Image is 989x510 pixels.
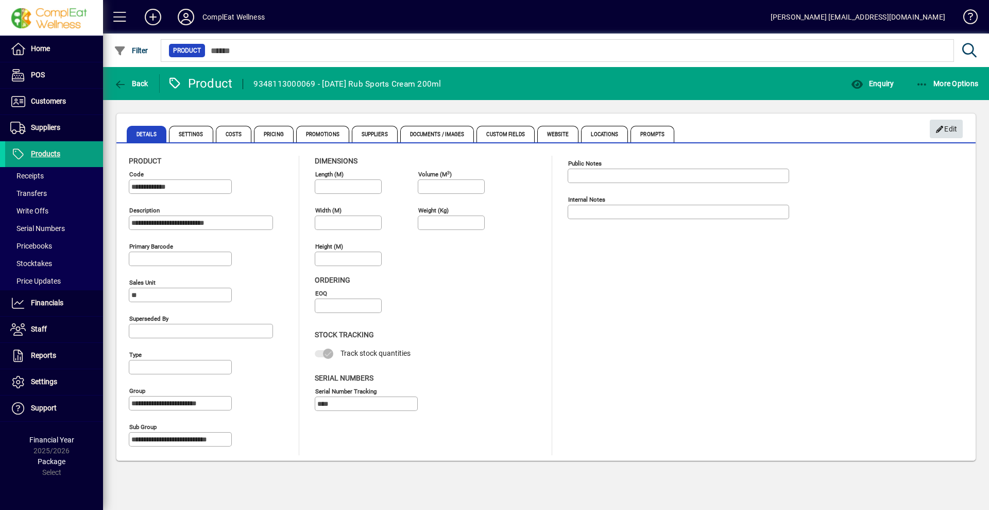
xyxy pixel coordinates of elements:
app-page-header-button: Back [103,74,160,93]
div: [PERSON_NAME] [EMAIL_ADDRESS][DOMAIN_NAME] [771,9,945,25]
span: Settings [31,377,57,386]
span: Products [31,150,60,158]
a: Financials [5,290,103,316]
span: Website [537,126,579,142]
span: Financials [31,299,63,307]
span: Suppliers [352,126,398,142]
span: Locations [581,126,628,142]
button: More Options [913,74,981,93]
mat-label: Group [129,387,145,394]
mat-label: Length (m) [315,171,344,178]
span: Customers [31,97,66,105]
span: Serial Numbers [10,224,65,233]
span: Write Offs [10,207,48,215]
a: Serial Numbers [5,220,103,237]
span: Details [127,126,166,142]
a: Support [5,396,103,421]
button: Edit [930,120,963,138]
span: Product [129,157,161,165]
a: Stocktakes [5,255,103,272]
a: Price Updates [5,272,103,290]
span: Pricebooks [10,242,52,250]
span: Documents / Images [400,126,474,142]
mat-label: EOQ [315,290,327,297]
mat-label: Code [129,171,144,178]
span: Back [114,79,148,88]
span: Stocktakes [10,259,52,268]
a: Staff [5,317,103,342]
span: Track stock quantities [340,349,411,357]
mat-label: Weight (Kg) [418,207,449,214]
mat-label: Volume (m ) [418,171,452,178]
span: Edit [935,121,958,138]
span: Promotions [296,126,349,142]
mat-label: Primary barcode [129,243,173,250]
span: Ordering [315,276,350,284]
span: Stock Tracking [315,331,374,339]
button: Enquiry [848,74,896,93]
a: Transfers [5,185,103,202]
mat-label: Height (m) [315,243,343,250]
mat-label: Serial Number tracking [315,387,377,394]
span: Product [173,45,201,56]
span: Suppliers [31,123,60,131]
mat-label: Superseded by [129,315,168,322]
span: Package [38,457,65,466]
span: Enquiry [851,79,894,88]
span: POS [31,71,45,79]
sup: 3 [447,170,450,175]
button: Profile [169,8,202,26]
a: Knowledge Base [956,2,976,36]
button: Back [111,74,151,93]
span: Serial Numbers [315,374,373,382]
mat-label: Width (m) [315,207,342,214]
span: Costs [216,126,252,142]
span: Settings [169,126,213,142]
a: POS [5,62,103,88]
mat-label: Internal Notes [568,196,605,203]
a: Pricebooks [5,237,103,255]
div: 9348113000069 - [DATE] Rub Sports Cream 200ml [253,76,441,92]
button: Add [137,8,169,26]
a: Write Offs [5,202,103,220]
a: Receipts [5,167,103,185]
span: More Options [916,79,979,88]
a: Home [5,36,103,62]
div: Product [167,75,233,92]
mat-label: Description [129,207,160,214]
span: Home [31,44,50,53]
button: Filter [111,41,151,60]
span: Filter [114,46,148,55]
mat-label: Sales unit [129,279,156,286]
a: Reports [5,343,103,369]
mat-label: Public Notes [568,160,602,167]
a: Suppliers [5,115,103,141]
span: Transfers [10,189,47,198]
span: Support [31,404,57,412]
span: Dimensions [315,157,357,165]
mat-label: Sub group [129,423,157,431]
span: Staff [31,325,47,333]
a: Customers [5,89,103,114]
span: Receipts [10,172,44,180]
span: Custom Fields [476,126,534,142]
span: Reports [31,351,56,359]
a: Settings [5,369,103,395]
div: ComplEat Wellness [202,9,265,25]
span: Pricing [254,126,294,142]
mat-label: Type [129,351,142,358]
span: Financial Year [29,436,74,444]
span: Price Updates [10,277,61,285]
span: Prompts [630,126,674,142]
